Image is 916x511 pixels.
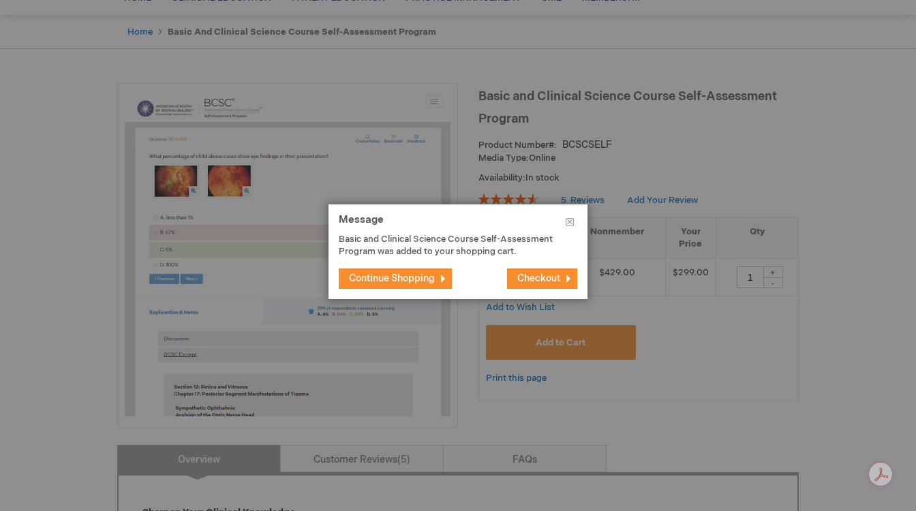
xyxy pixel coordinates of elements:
[339,215,577,233] h1: Message
[339,233,557,258] p: Basic and Clinical Science Course Self-Assessment Program was added to your shopping cart.
[507,268,577,289] button: Checkout
[339,268,452,289] button: Continue Shopping
[349,273,435,284] span: Continue Shopping
[517,273,560,284] span: Checkout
